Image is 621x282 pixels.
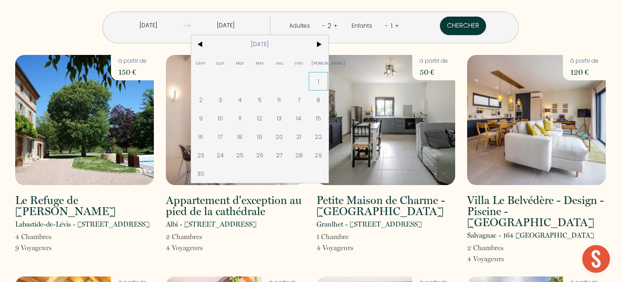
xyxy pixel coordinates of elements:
span: < [191,35,211,54]
span: 8 [309,90,328,109]
div: 1 [388,18,395,33]
a: - [322,21,325,30]
span: s [199,233,202,241]
span: 6 [269,90,289,109]
p: 9 Voyageur [15,242,52,253]
p: 4 Voyageur [166,242,203,253]
p: Albi - [STREET_ADDRESS] [166,219,257,230]
span: 11 [230,109,250,127]
span: 22 [309,127,328,146]
p: 50 € [420,66,448,78]
span: Dim [191,54,211,72]
span: 17 [211,127,230,146]
img: rental-image [467,55,606,185]
span: 5 [250,90,269,109]
div: Ouvrir le chat [582,245,610,273]
p: Graulhet - [STREET_ADDRESS] [316,219,422,230]
h2: Petite Maison de Charme - [GEOGRAPHIC_DATA] [316,195,455,217]
span: 7 [289,90,309,109]
p: 4 Voyageur [467,253,504,264]
input: Départ [191,17,261,35]
a: - [385,21,388,30]
span: 18 [230,127,250,146]
input: Arrivée [113,17,184,35]
a: + [395,21,399,30]
p: à partir de [420,57,448,66]
span: 14 [289,109,309,127]
span: s [501,255,504,263]
span: s [501,244,504,252]
span: 13 [269,109,289,127]
span: s [351,244,353,252]
span: 24 [211,146,230,164]
span: 4 [230,90,250,109]
span: [DATE] [211,35,309,54]
span: 30 [191,164,211,183]
p: 4 Chambre [15,231,52,242]
img: rental-image [15,55,154,185]
p: 2 Chambre [467,242,504,253]
span: Mar [230,54,250,72]
span: 9 [191,109,211,127]
span: 27 [269,146,289,164]
a: + [334,21,338,30]
div: Enfants [352,22,375,30]
span: 20 [269,127,289,146]
span: Lun [211,54,230,72]
div: 2 [325,18,334,33]
span: 16 [191,127,211,146]
span: 12 [250,109,269,127]
h2: Villa Le Belvédère - Design - Piscine - [GEOGRAPHIC_DATA] [467,195,606,228]
span: 2 [191,90,211,109]
span: 21 [289,127,309,146]
span: Ven [289,54,309,72]
p: Salvagnac - 164 [GEOGRAPHIC_DATA] [467,230,594,241]
span: Jeu [269,54,289,72]
span: 26 [250,146,269,164]
h2: Appartement d'exception au pied de la cathédrale [166,195,305,217]
p: 4 Voyageur [316,242,353,253]
p: 2 Chambre [166,231,203,242]
div: Adultes [289,22,313,30]
span: Mer [250,54,269,72]
img: rental-image [316,55,455,185]
img: guests [184,22,191,29]
span: [PERSON_NAME] [309,54,328,72]
p: à partir de [570,57,598,66]
span: 3 [211,90,230,109]
p: 150 € [118,66,146,78]
p: Labastide-de-Lévis - [STREET_ADDRESS] [15,219,150,230]
span: s [200,244,203,252]
span: 19 [250,127,269,146]
h2: Le Refuge de [PERSON_NAME] [15,195,154,217]
span: 15 [309,109,328,127]
span: s [49,244,52,252]
span: 28 [289,146,309,164]
p: à partir de [118,57,146,66]
span: 10 [211,109,230,127]
span: 23 [191,146,211,164]
span: > [309,35,328,54]
span: s [49,233,52,241]
img: rental-image [166,55,305,185]
span: 25 [230,146,250,164]
span: 29 [309,146,328,164]
p: 1 Chambre [316,231,353,242]
p: 120 € [570,66,598,78]
span: 1 [309,72,328,90]
button: Chercher [440,17,486,35]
